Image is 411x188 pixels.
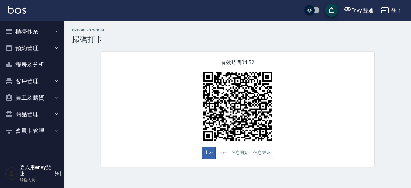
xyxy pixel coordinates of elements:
button: 預約管理 [3,40,62,57]
button: 報表及分析 [3,56,62,73]
p: 服務人員 [20,177,52,183]
button: 下班 [215,147,229,159]
button: 休息結束 [251,147,273,159]
div: 有效時間 04:52 [101,52,374,167]
button: save [325,4,338,17]
h3: 掃碼打卡 [72,35,403,44]
button: Envy 雙連 [341,4,376,17]
button: 商品管理 [3,106,62,123]
button: 登出 [379,4,403,16]
h2: QRcode Clock In [72,28,403,32]
img: Logo [8,6,26,14]
button: 櫃檯作業 [3,23,62,40]
button: 客戶管理 [3,73,62,90]
button: 會員卡管理 [3,122,62,139]
img: Person [5,167,18,180]
button: 休息開始 [229,147,251,159]
h5: 登入用envy雙連 [20,164,52,177]
button: 員工及薪資 [3,89,62,106]
div: Envy 雙連 [351,6,374,14]
button: 上班 [202,147,216,159]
